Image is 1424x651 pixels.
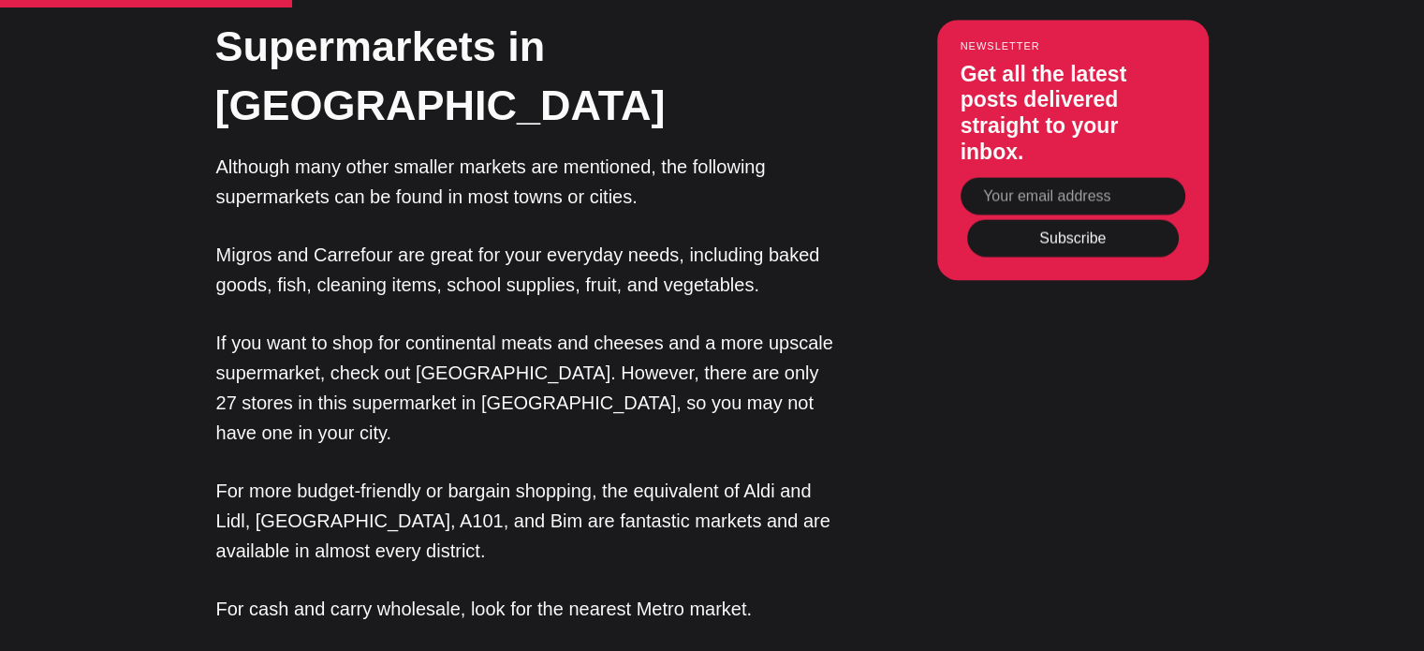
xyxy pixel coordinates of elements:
p: For cash and carry wholesale, look for the nearest Metro market. [216,594,844,624]
h2: Supermarkets in [GEOGRAPHIC_DATA] [215,17,843,135]
p: For more budget-friendly or bargain shopping, the equivalent of Aldi and Lidl, [GEOGRAPHIC_DATA],... [216,476,844,566]
p: Although many other smaller markets are mentioned, the following supermarkets can be found in mos... [216,152,844,212]
p: Migros and Carrefour are great for your everyday needs, including baked goods, fish, cleaning ite... [216,240,844,300]
p: If you want to shop for continental meats and cheeses and a more upscale supermarket, check out [... [216,328,844,448]
small: Newsletter [961,40,1185,52]
input: Your email address [961,177,1185,215]
button: Subscribe [967,219,1179,257]
h3: Get all the latest posts delivered straight to your inbox. [961,62,1185,165]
